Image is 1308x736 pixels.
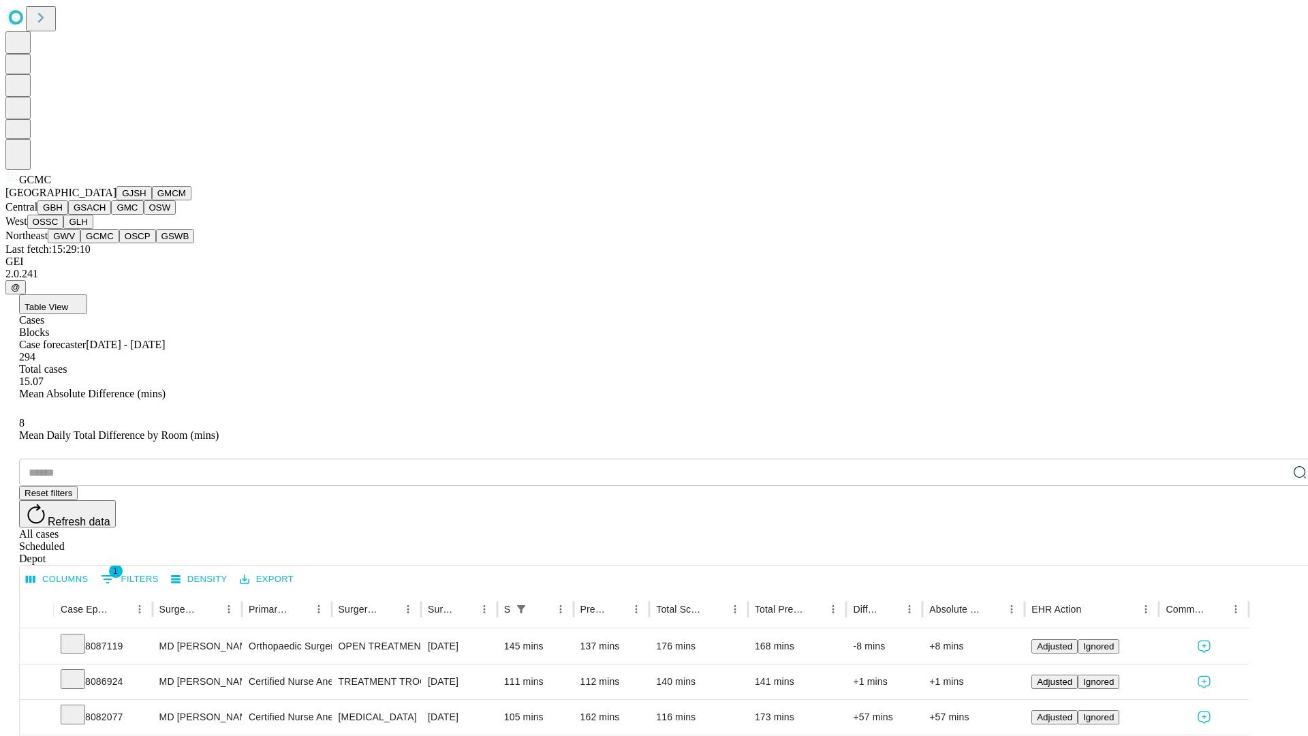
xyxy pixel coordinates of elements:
div: [MEDICAL_DATA] [339,700,414,735]
span: [DATE] - [DATE] [86,339,165,350]
button: Menu [130,600,149,619]
div: 116 mins [656,700,741,735]
div: Surgery Date [428,604,454,615]
span: @ [11,282,20,292]
div: 137 mins [580,629,643,664]
button: Menu [551,600,570,619]
div: MD [PERSON_NAME] [159,700,235,735]
span: 8 [19,417,25,429]
button: Sort [456,600,475,619]
div: MD [PERSON_NAME] [159,664,235,699]
button: Sort [608,600,627,619]
button: Menu [309,600,328,619]
div: +8 mins [929,629,1018,664]
span: Adjusted [1037,641,1072,651]
span: Last fetch: 15:29:10 [5,243,91,255]
div: Orthopaedic Surgery [249,629,324,664]
span: West [5,215,27,227]
div: Certified Nurse Anesthetist [249,664,324,699]
button: Adjusted [1031,639,1078,654]
span: Table View [25,302,68,312]
button: GLH [63,215,93,229]
button: Menu [1226,600,1245,619]
div: [DATE] [428,629,490,664]
button: Menu [475,600,494,619]
button: GSWB [156,229,195,243]
button: Menu [399,600,418,619]
button: GMC [111,200,143,215]
button: Menu [627,600,646,619]
div: OPEN TREATMENT DISTAL RADIAL INTRA-ARTICULAR FRACTURE OR EPIPHYSEAL SEPARATION [MEDICAL_DATA] 2 F... [339,629,414,664]
button: Sort [983,600,1002,619]
span: [GEOGRAPHIC_DATA] [5,187,116,198]
button: Select columns [22,569,92,590]
button: Sort [200,600,219,619]
span: Adjusted [1037,677,1072,687]
div: Absolute Difference [929,604,982,615]
button: Menu [1136,600,1155,619]
div: TREATMENT TROCHANTERIC [MEDICAL_DATA] FRACTURE INTERMEDULLARY ROD [339,664,414,699]
div: 176 mins [656,629,741,664]
div: 173 mins [755,700,840,735]
div: Surgeon Name [159,604,199,615]
button: Expand [27,635,47,659]
div: [DATE] [428,664,490,699]
div: Certified Nurse Anesthetist [249,700,324,735]
button: OSW [144,200,176,215]
div: 112 mins [580,664,643,699]
div: 2.0.241 [5,268,1303,280]
div: 8087119 [61,629,146,664]
button: Density [168,569,231,590]
div: +1 mins [929,664,1018,699]
span: Refresh data [48,516,110,527]
button: Sort [111,600,130,619]
span: Ignored [1083,712,1114,722]
div: 162 mins [580,700,643,735]
span: Reset filters [25,488,72,498]
div: -8 mins [853,629,916,664]
span: Ignored [1083,677,1114,687]
button: GJSH [116,186,152,200]
button: Menu [900,600,919,619]
span: Mean Daily Total Difference by Room (mins) [19,429,219,441]
button: Menu [824,600,843,619]
button: Sort [706,600,726,619]
button: GSACH [68,200,111,215]
div: EHR Action [1031,604,1081,615]
div: 168 mins [755,629,840,664]
div: Total Scheduled Duration [656,604,705,615]
button: Expand [27,706,47,730]
button: OSCP [119,229,156,243]
button: Ignored [1078,675,1119,689]
span: Total cases [19,363,67,375]
span: 15.07 [19,375,44,387]
button: GBH [37,200,68,215]
div: 140 mins [656,664,741,699]
button: Menu [726,600,745,619]
button: Sort [379,600,399,619]
div: Case Epic Id [61,604,110,615]
button: Show filters [512,600,531,619]
button: Reset filters [19,486,78,500]
span: Ignored [1083,641,1114,651]
div: +1 mins [853,664,916,699]
button: Ignored [1078,639,1119,654]
button: Export [236,569,297,590]
div: 8086924 [61,664,146,699]
button: GMCM [152,186,191,200]
span: GCMC [19,174,51,185]
div: Surgery Name [339,604,378,615]
button: Sort [805,600,824,619]
button: Menu [219,600,238,619]
span: Adjusted [1037,712,1072,722]
div: Primary Service [249,604,288,615]
span: 1 [109,564,123,578]
button: GWV [48,229,80,243]
div: Comments [1166,604,1205,615]
div: GEI [5,256,1303,268]
span: Mean Absolute Difference (mins) [19,388,166,399]
div: 145 mins [504,629,567,664]
span: Central [5,201,37,213]
button: Sort [532,600,551,619]
span: Case forecaster [19,339,86,350]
